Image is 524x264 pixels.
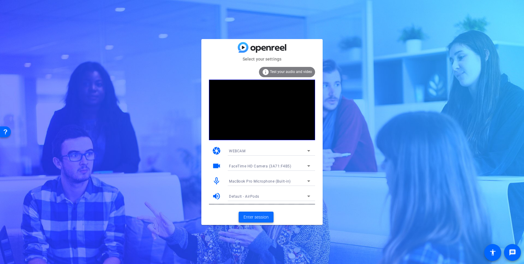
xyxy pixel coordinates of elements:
img: blue-gradient.svg [238,42,286,53]
mat-icon: message [509,249,516,256]
span: Default - AirPods [229,194,259,199]
button: Enter session [239,212,274,223]
span: MacBook Pro Microphone (Built-in) [229,179,291,183]
span: WEBCAM [229,149,245,153]
mat-icon: accessibility [489,249,496,256]
mat-icon: volume_up [212,192,221,201]
mat-icon: mic_none [212,177,221,186]
mat-icon: videocam [212,161,221,170]
mat-icon: camera [212,146,221,155]
span: Test your audio and video [270,70,312,74]
mat-icon: info [262,68,269,76]
span: Enter session [244,214,269,220]
mat-card-subtitle: Select your settings [201,56,323,62]
span: FaceTime HD Camera (3A71:F4B5) [229,164,291,168]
